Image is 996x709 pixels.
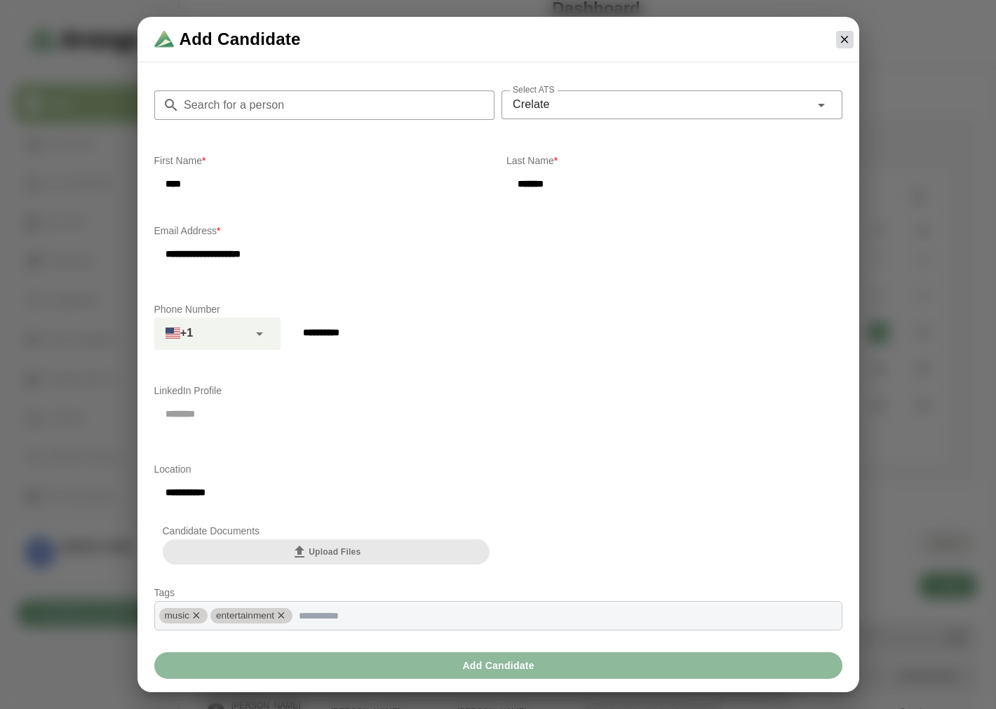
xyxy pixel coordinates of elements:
[165,610,190,621] span: music
[180,28,301,50] span: Add Candidate
[291,543,361,560] span: Upload Files
[154,584,842,601] p: Tags
[513,95,550,114] span: Crelate
[163,539,490,565] button: Upload Files
[154,222,842,239] p: Email Address
[154,152,490,169] p: First Name
[216,610,274,621] span: entertainment
[154,461,842,478] p: Location
[163,522,490,539] p: Candidate Documents
[154,652,842,679] button: Add Candidate
[154,301,842,318] p: Phone Number
[506,152,842,169] p: Last Name
[462,652,534,679] span: Add Candidate
[154,382,842,399] p: LinkedIn Profile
